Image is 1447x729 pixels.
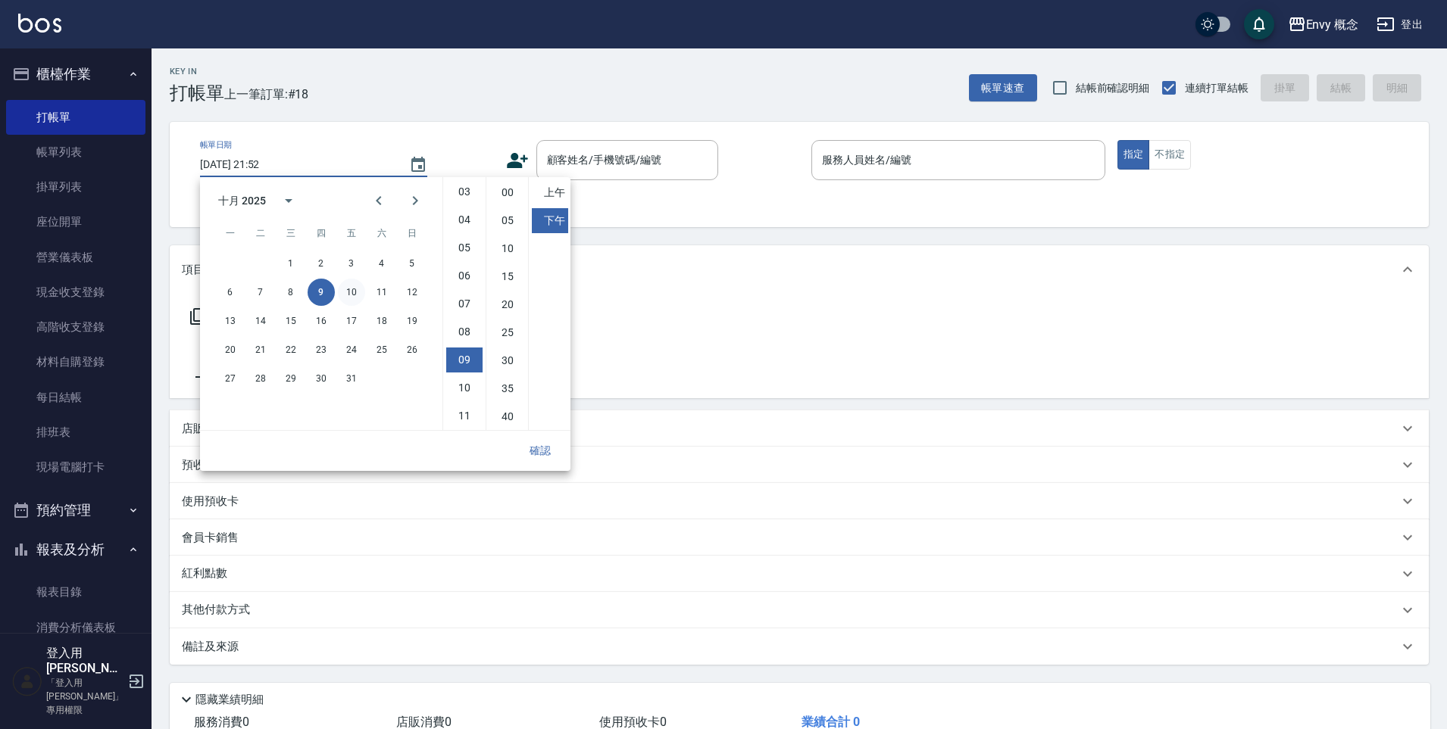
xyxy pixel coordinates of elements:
[489,180,526,205] li: 0 minutes
[308,365,335,392] button: 30
[398,218,426,248] span: 星期日
[489,376,526,401] li: 35 minutes
[247,307,274,335] button: 14
[217,336,244,363] button: 20
[170,83,224,104] h3: 打帳單
[170,245,1429,294] div: 項目消費
[6,100,145,135] a: 打帳單
[528,177,570,430] ul: Select meridiem
[247,218,274,248] span: 星期二
[6,610,145,645] a: 消費分析儀表板
[446,207,483,232] li: 4 hours
[182,639,239,655] p: 備註及來源
[446,403,483,428] li: 11 hours
[308,218,335,248] span: 星期四
[398,279,426,306] button: 12
[969,74,1037,102] button: 帳單速查
[6,530,145,569] button: 報表及分析
[182,262,227,278] p: 項目消費
[599,715,667,729] span: 使用預收卡 0
[217,218,244,248] span: 星期一
[277,336,305,363] button: 22
[6,344,145,379] a: 材料自購登錄
[397,182,433,219] button: Next month
[489,264,526,289] li: 15 minutes
[224,85,309,104] span: 上一筆訂單:#18
[200,152,394,177] input: YYYY/MM/DD hh:mm
[516,437,564,465] button: 確認
[277,365,305,392] button: 29
[368,279,395,306] button: 11
[6,575,145,609] a: 報表目錄
[489,208,526,233] li: 5 minutes
[6,415,145,450] a: 排班表
[338,336,365,363] button: 24
[182,565,235,582] p: 紅利點數
[182,421,227,437] p: 店販銷售
[1076,80,1150,96] span: 結帳前確認明細
[6,135,145,170] a: 帳單列表
[532,208,568,233] li: 下午
[446,179,483,204] li: 3 hours
[217,365,244,392] button: 27
[6,275,145,310] a: 現金收支登錄
[489,236,526,261] li: 10 minutes
[277,250,305,277] button: 1
[6,240,145,275] a: 營業儀表板
[170,447,1429,483] div: 預收卡販賣
[277,307,305,335] button: 15
[308,279,335,306] button: 9
[489,348,526,373] li: 30 minutes
[338,365,365,392] button: 31
[217,279,244,306] button: 6
[6,204,145,239] a: 座位開單
[308,336,335,363] button: 23
[446,319,483,344] li: 8 hours
[247,365,274,392] button: 28
[182,457,239,473] p: 預收卡販賣
[247,336,274,363] button: 21
[6,450,145,484] a: 現場電腦打卡
[361,182,397,219] button: Previous month
[446,235,483,260] li: 5 hours
[182,530,239,546] p: 會員卡銷售
[46,676,123,717] p: 「登入用[PERSON_NAME]」專用權限
[398,336,426,363] button: 26
[170,483,1429,519] div: 使用預收卡
[1282,9,1365,40] button: Envy 概念
[446,347,483,372] li: 9 hours
[270,182,307,219] button: calendar view is open, switch to year view
[6,380,145,415] a: 每日結帳
[368,218,395,248] span: 星期六
[443,177,486,430] ul: Select hours
[194,715,249,729] span: 服務消費 0
[532,180,568,205] li: 上午
[170,592,1429,628] div: 其他付款方式
[446,263,483,288] li: 6 hours
[446,375,483,400] li: 10 hours
[6,310,145,344] a: 高階收支登錄
[218,193,266,209] div: 十月 2025
[1244,9,1274,39] button: save
[368,307,395,335] button: 18
[1185,80,1249,96] span: 連續打單結帳
[277,218,305,248] span: 星期三
[182,494,239,509] p: 使用預收卡
[338,218,365,248] span: 星期五
[396,715,452,729] span: 店販消費 0
[368,250,395,277] button: 4
[182,602,258,618] p: 其他付款方式
[368,336,395,363] button: 25
[170,67,224,76] h2: Key In
[6,170,145,204] a: 掛單列表
[200,139,232,151] label: 帳單日期
[217,307,244,335] button: 13
[170,519,1429,556] div: 會員卡銷售
[446,291,483,316] li: 7 hours
[489,320,526,345] li: 25 minutes
[170,556,1429,592] div: 紅利點數
[46,646,123,676] h5: 登入用[PERSON_NAME]
[489,404,526,429] li: 40 minutes
[195,692,264,708] p: 隱藏業績明細
[6,55,145,94] button: 櫃檯作業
